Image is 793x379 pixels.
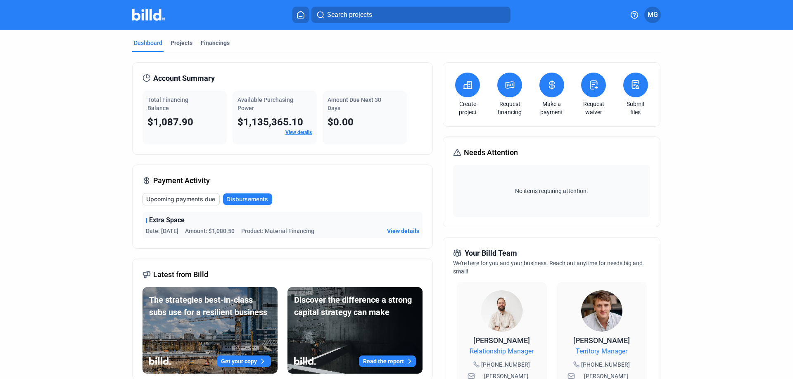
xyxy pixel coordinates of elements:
[481,360,530,369] span: [PHONE_NUMBER]
[495,100,524,116] a: Request financing
[470,346,534,356] span: Relationship Manager
[579,100,608,116] a: Request waiver
[464,147,518,158] span: Needs Attention
[147,116,193,128] span: $1,087.90
[237,116,303,128] span: $1,135,365.10
[581,290,622,332] img: Territory Manager
[453,260,643,275] span: We're here for you and your business. Reach out anytime for needs big and small!
[573,336,630,345] span: [PERSON_NAME]
[576,346,627,356] span: Territory Manager
[387,227,419,235] span: View details
[171,39,192,47] div: Projects
[201,39,230,47] div: Financings
[146,195,215,203] span: Upcoming payments due
[226,195,268,203] span: Disbursements
[285,129,312,135] a: View details
[328,116,354,128] span: $0.00
[241,227,314,235] span: Product: Material Financing
[147,97,188,111] span: Total Financing Balance
[453,100,482,116] a: Create project
[328,97,381,111] span: Amount Due Next 30 Days
[132,9,165,21] img: Billd Company Logo
[185,227,235,235] span: Amount: $1,080.50
[153,175,210,186] span: Payment Activity
[217,355,271,367] button: Get your copy
[153,269,208,280] span: Latest from Billd
[237,97,293,111] span: Available Purchasing Power
[134,39,162,47] div: Dashboard
[581,360,630,369] span: [PHONE_NUMBER]
[465,247,517,259] span: Your Billd Team
[327,10,372,20] span: Search projects
[146,227,178,235] span: Date: [DATE]
[149,215,185,225] span: Extra Space
[456,187,646,195] span: No items requiring attention.
[648,10,658,20] span: MG
[481,290,522,332] img: Relationship Manager
[537,100,566,116] a: Make a payment
[294,294,416,318] div: Discover the difference a strong capital strategy can make
[149,294,271,318] div: The strategies best-in-class subs use for a resilient business
[153,73,215,84] span: Account Summary
[473,336,530,345] span: [PERSON_NAME]
[359,355,416,367] button: Read the report
[621,100,650,116] a: Submit files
